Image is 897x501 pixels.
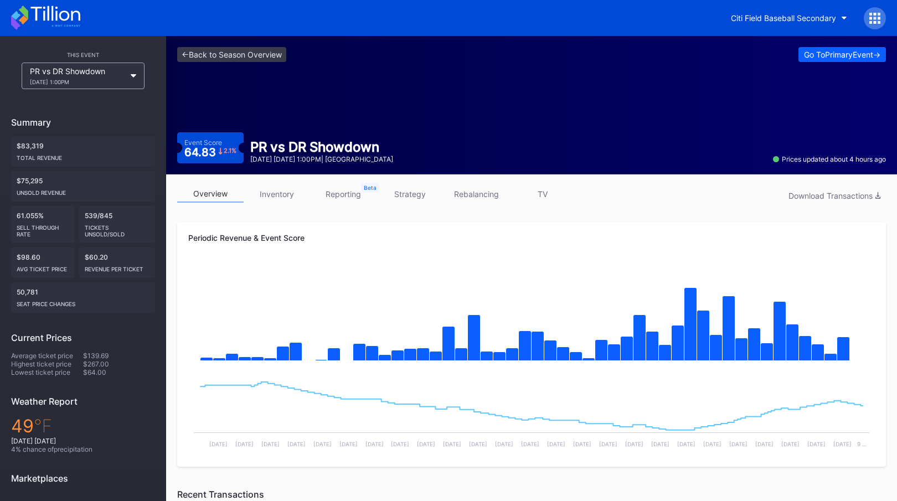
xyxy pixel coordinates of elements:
[804,50,880,59] div: Go To Primary Event ->
[788,191,880,200] div: Download Transactions
[417,441,435,447] text: [DATE]
[209,441,228,447] text: [DATE]
[11,437,155,445] div: [DATE] [DATE]
[391,441,409,447] text: [DATE]
[781,441,800,447] text: [DATE]
[79,206,156,243] div: 539/845
[11,445,155,453] div: 4 % chance of precipitation
[30,66,125,85] div: PR vs DR Showdown
[250,139,393,155] div: PR vs DR Showdown
[184,147,236,158] div: 64.83
[443,185,509,203] a: rebalancing
[11,206,75,243] div: 61.055%
[11,171,155,202] div: $75,295
[184,138,222,147] div: Event Score
[17,150,149,161] div: Total Revenue
[244,185,310,203] a: inventory
[339,441,358,447] text: [DATE]
[547,441,565,447] text: [DATE]
[677,441,695,447] text: [DATE]
[798,47,886,62] button: Go ToPrimaryEvent->
[731,13,836,23] div: Citi Field Baseball Secondary
[17,185,149,196] div: Unsold Revenue
[250,155,393,163] div: [DATE] [DATE] 1:00PM | [GEOGRAPHIC_DATA]
[313,441,332,447] text: [DATE]
[365,441,384,447] text: [DATE]
[17,220,69,237] div: Sell Through Rate
[377,185,443,203] a: strategy
[235,441,254,447] text: [DATE]
[443,441,461,447] text: [DATE]
[17,261,69,272] div: Avg ticket price
[509,185,576,203] a: TV
[11,352,83,360] div: Average ticket price
[807,441,826,447] text: [DATE]
[729,441,747,447] text: [DATE]
[188,233,875,242] div: Periodic Revenue & Event Score
[833,441,852,447] text: [DATE]
[83,368,155,376] div: $64.00
[11,360,83,368] div: Highest ticket price
[755,441,774,447] text: [DATE]
[85,220,150,237] div: Tickets Unsold/Sold
[11,473,155,484] div: Marketplaces
[773,155,886,163] div: Prices updated about 4 hours ago
[30,79,125,85] div: [DATE] 1:00PM
[11,247,75,278] div: $98.60
[625,441,643,447] text: [DATE]
[573,441,591,447] text: [DATE]
[11,332,155,343] div: Current Prices
[177,47,286,62] a: <-Back to Season Overview
[177,185,244,203] a: overview
[11,51,155,58] div: This Event
[34,415,52,437] span: ℉
[79,247,156,278] div: $60.20
[495,441,513,447] text: [DATE]
[188,262,875,373] svg: Chart title
[11,136,155,167] div: $83,319
[11,415,155,437] div: 49
[83,360,155,368] div: $267.00
[723,8,855,28] button: Citi Field Baseball Secondary
[11,117,155,128] div: Summary
[599,441,617,447] text: [DATE]
[521,441,539,447] text: [DATE]
[651,441,669,447] text: [DATE]
[261,441,280,447] text: [DATE]
[11,396,155,407] div: Weather Report
[83,352,155,360] div: $139.69
[11,282,155,313] div: 50,781
[287,441,306,447] text: [DATE]
[85,261,150,272] div: Revenue per ticket
[783,188,886,203] button: Download Transactions
[857,441,867,447] text: 9 …
[469,441,487,447] text: [DATE]
[177,489,886,500] div: Recent Transactions
[188,373,875,456] svg: Chart title
[703,441,721,447] text: [DATE]
[224,148,236,154] div: 2.1 %
[11,368,83,376] div: Lowest ticket price
[310,185,377,203] a: reporting
[17,296,149,307] div: seat price changes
